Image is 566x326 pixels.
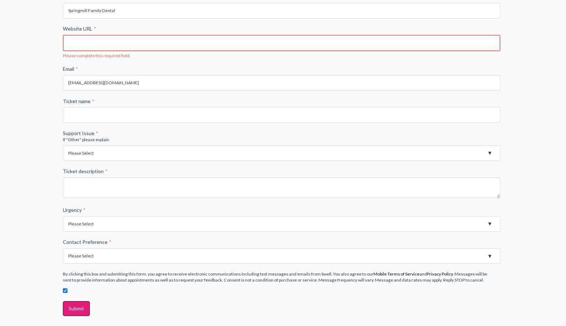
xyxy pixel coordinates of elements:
[63,271,503,283] legend: By clicking this box and submitting this form, you agree to receive electronic communications inc...
[63,168,104,174] span: Ticket description
[63,239,108,245] span: Contact Preference
[63,26,92,32] span: Website URL
[63,53,496,59] label: Please complete this required field.
[63,137,503,143] legend: If "Other" please explain
[63,130,94,136] span: Support Issue
[374,271,419,277] a: Mobile Terms of Service
[63,66,74,72] span: Email
[427,271,453,277] a: Privacy Policy
[63,301,90,316] input: Submit
[63,207,82,213] span: Urgency
[63,98,91,104] span: Ticket name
